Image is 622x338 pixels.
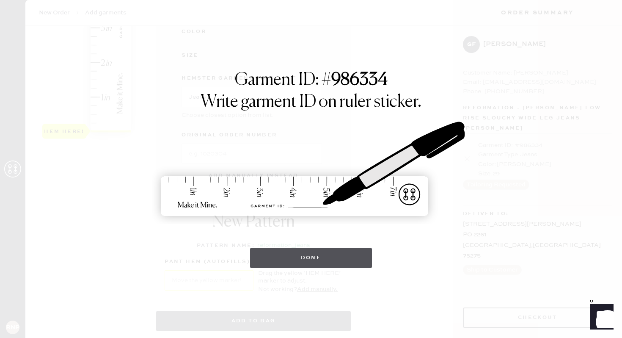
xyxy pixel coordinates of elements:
[331,72,388,89] strong: 986334
[152,100,470,239] img: ruler-sticker-sharpie.svg
[250,248,372,268] button: Done
[201,92,421,112] h1: Write garment ID on ruler sticker.
[582,300,618,336] iframe: Front Chat
[235,70,388,92] h1: Garment ID: #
